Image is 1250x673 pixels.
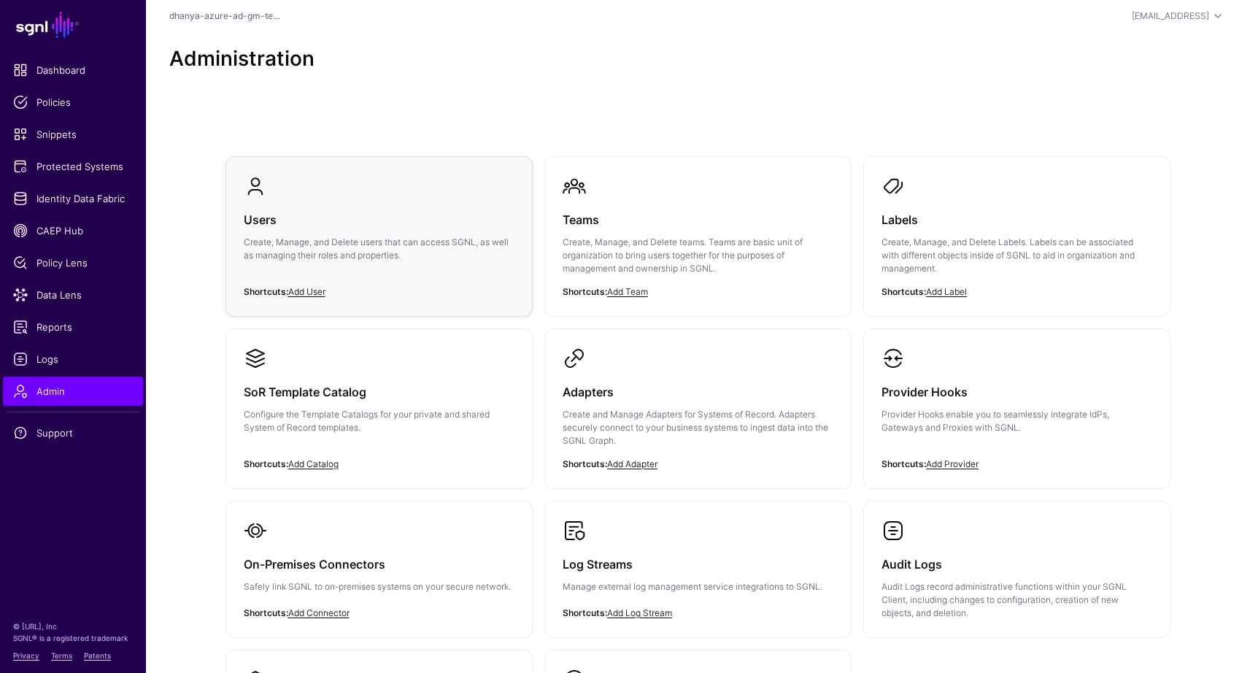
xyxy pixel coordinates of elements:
a: SGNL [9,9,137,41]
span: CAEP Hub [13,223,133,238]
span: Dashboard [13,63,133,77]
span: Policies [13,95,133,109]
a: TeamsCreate, Manage, and Delete teams. Teams are basic unit of organization to bring users togeth... [545,157,851,316]
a: Policies [3,88,143,117]
p: Audit Logs record administrative functions within your SGNL Client, including changes to configur... [881,580,1152,620]
p: Create, Manage, and Delete teams. Teams are basic unit of organization to bring users together fo... [563,236,833,275]
a: Terms [51,651,72,660]
p: Create, Manage, and Delete users that can access SGNL, as well as managing their roles and proper... [244,236,514,262]
a: Add Team [607,286,648,297]
a: Patents [84,651,111,660]
a: Identity Data Fabric [3,184,143,213]
a: Data Lens [3,280,143,309]
a: Snippets [3,120,143,149]
a: Add Log Stream [607,607,672,618]
strong: Shortcuts: [563,286,607,297]
h3: SoR Template Catalog [244,382,514,402]
a: AdaptersCreate and Manage Adapters for Systems of Record. Adapters securely connect to your busin... [545,329,851,488]
a: LabelsCreate, Manage, and Delete Labels. Labels can be associated with different objects inside o... [864,157,1170,316]
span: Reports [13,320,133,334]
h3: Audit Logs [881,554,1152,574]
a: Privacy [13,651,39,660]
h3: Users [244,209,514,230]
a: Add Catalog [288,458,339,469]
strong: Shortcuts: [563,607,607,618]
strong: Shortcuts: [244,607,288,618]
a: On-Premises ConnectorsSafely link SGNL to on-premises systems on your secure network. [226,501,532,634]
h3: Labels [881,209,1152,230]
a: Logs [3,345,143,374]
span: Support [13,426,133,440]
p: Create and Manage Adapters for Systems of Record. Adapters securely connect to your business syst... [563,408,833,447]
a: Admin [3,377,143,406]
h3: Teams [563,209,833,230]
a: Add Connector [288,607,350,618]
span: Admin [13,384,133,399]
p: Manage external log management service integrations to SGNL. [563,580,833,593]
p: © [URL], Inc [13,620,133,632]
a: Add Provider [926,458,979,469]
a: Log StreamsManage external log management service integrations to SGNL. [545,501,851,634]
a: UsersCreate, Manage, and Delete users that can access SGNL, as well as managing their roles and p... [226,157,532,303]
span: Logs [13,352,133,366]
p: Provider Hooks enable you to seamlessly integrate IdPs, Gateways and Proxies with SGNL. [881,408,1152,434]
h3: Provider Hooks [881,382,1152,402]
a: CAEP Hub [3,216,143,245]
a: Policy Lens [3,248,143,277]
div: [EMAIL_ADDRESS] [1132,9,1209,23]
p: Safely link SGNL to on-premises systems on your secure network. [244,580,514,593]
span: Data Lens [13,288,133,302]
a: Dashboard [3,55,143,85]
span: Snippets [13,127,133,142]
a: Add Label [926,286,967,297]
a: Reports [3,312,143,342]
h2: Administration [169,47,1227,72]
strong: Shortcuts: [881,286,926,297]
strong: Shortcuts: [881,458,926,469]
span: Identity Data Fabric [13,191,133,206]
h3: Log Streams [563,554,833,574]
a: Add User [288,286,325,297]
strong: Shortcuts: [244,458,288,469]
a: Protected Systems [3,152,143,181]
a: Add Adapter [607,458,657,469]
a: Provider HooksProvider Hooks enable you to seamlessly integrate IdPs, Gateways and Proxies with S... [864,329,1170,475]
p: SGNL® is a registered trademark [13,632,133,644]
strong: Shortcuts: [244,286,288,297]
span: Policy Lens [13,255,133,270]
p: Configure the Template Catalogs for your private and shared System of Record templates. [244,408,514,434]
a: SoR Template CatalogConfigure the Template Catalogs for your private and shared System of Record ... [226,329,532,475]
span: Protected Systems [13,159,133,174]
a: dhanya-azure-ad-gm-te... [169,10,279,21]
h3: Adapters [563,382,833,402]
strong: Shortcuts: [563,458,607,469]
h3: On-Premises Connectors [244,554,514,574]
p: Create, Manage, and Delete Labels. Labels can be associated with different objects inside of SGNL... [881,236,1152,275]
a: Audit LogsAudit Logs record administrative functions within your SGNL Client, including changes t... [864,501,1170,637]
